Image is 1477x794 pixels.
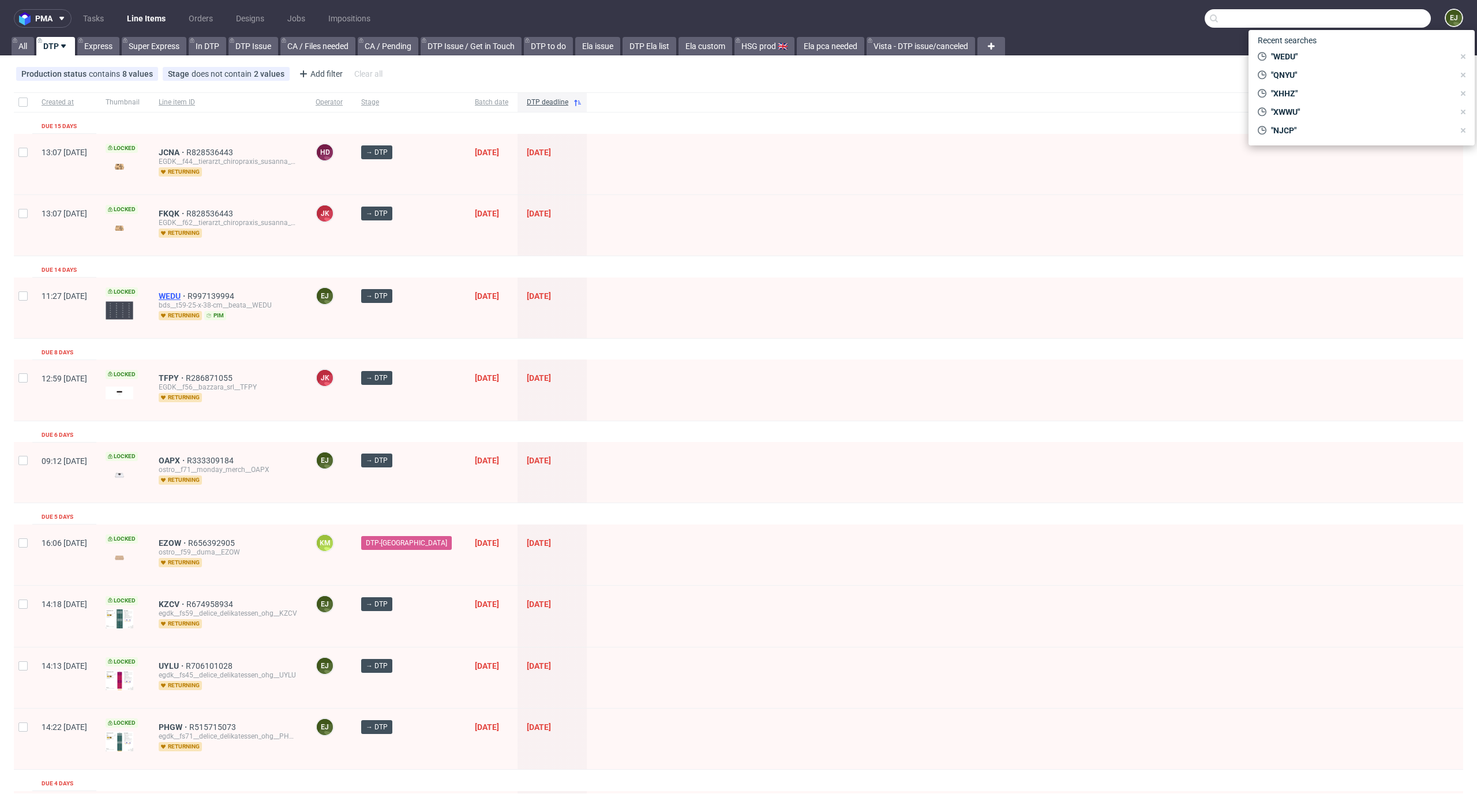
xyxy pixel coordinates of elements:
[159,311,202,320] span: returning
[159,209,186,218] span: FKQK
[106,609,133,628] img: version_two_editor_design.png
[106,287,138,297] span: Locked
[106,550,133,565] img: version_two_editor_design
[366,455,388,466] span: → DTP
[159,157,297,166] div: EGDK__f44__tierarzt_chiropraxis_susanna_masur__JCNA
[475,291,499,301] span: [DATE]
[186,209,235,218] a: R828536443
[204,311,226,320] span: pim
[186,661,235,671] a: R706101028
[280,37,355,55] a: CA / Files needed
[229,9,271,28] a: Designs
[317,535,333,551] figcaption: KM
[527,148,551,157] span: [DATE]
[254,69,284,78] div: 2 values
[475,98,508,107] span: Batch date
[475,456,499,465] span: [DATE]
[159,373,186,383] span: TFPY
[317,370,333,386] figcaption: JK
[475,373,499,383] span: [DATE]
[352,66,385,82] div: Clear all
[1266,88,1454,99] span: "XHHZ"
[1266,51,1454,62] span: "WEDU"
[106,370,138,379] span: Locked
[42,98,87,107] span: Created at
[106,301,133,320] img: version_two_editor_design
[1253,31,1321,50] span: Recent searches
[19,12,35,25] img: logo
[475,538,499,548] span: [DATE]
[366,291,388,301] span: → DTP
[527,538,551,548] span: [DATE]
[106,671,133,690] img: version_two_editor_design.png
[182,9,220,28] a: Orders
[1446,10,1462,26] figcaption: EJ
[366,208,388,219] span: → DTP
[159,475,202,485] span: returning
[42,600,87,609] span: 14:18 [DATE]
[678,37,732,55] a: Ela custom
[159,465,297,474] div: ostro__f71__monday_merch__OAPX
[159,98,297,107] span: Line item ID
[42,348,73,357] div: Due 8 days
[317,205,333,222] figcaption: JK
[35,14,53,23] span: pma
[623,37,676,55] a: DTP Ela list
[106,732,133,751] img: version_two_editor_design.png
[42,538,87,548] span: 16:06 [DATE]
[317,452,333,469] figcaption: EJ
[358,37,418,55] a: CA / Pending
[475,148,499,157] span: [DATE]
[186,600,235,609] a: R674958934
[527,661,551,671] span: [DATE]
[106,452,138,461] span: Locked
[42,456,87,466] span: 09:12 [DATE]
[42,779,73,788] div: Due 4 days
[159,600,186,609] a: KZCV
[186,373,235,383] span: R286871055
[159,671,297,680] div: egdk__fs45__delice_delikatessen_ohg__UYLU
[189,722,238,732] span: R515715073
[106,718,138,728] span: Locked
[106,387,133,399] img: version_two_editor_design.png
[316,98,343,107] span: Operator
[475,722,499,732] span: [DATE]
[42,265,77,275] div: Due 14 days
[21,69,89,78] span: Production status
[186,148,235,157] a: R828536443
[317,596,333,612] figcaption: EJ
[42,661,87,671] span: 14:13 [DATE]
[159,291,188,301] a: WEDU
[321,9,377,28] a: Impositions
[159,229,202,238] span: returning
[159,167,202,177] span: returning
[475,661,499,671] span: [DATE]
[366,538,447,548] span: DTP-[GEOGRAPHIC_DATA]
[189,37,226,55] a: In DTP
[734,37,794,55] a: HSG prod 🇬🇧
[42,512,73,522] div: Due 5 days
[366,147,388,158] span: → DTP
[475,209,499,218] span: [DATE]
[159,456,187,465] span: OAPX
[106,205,138,214] span: Locked
[159,548,297,557] div: ostro__f59__duma__EZOW
[106,220,133,236] img: version_two_editor_design
[280,9,312,28] a: Jobs
[188,538,237,548] a: R656392905
[294,65,345,83] div: Add filter
[159,661,186,671] a: UYLU
[159,609,297,618] div: egdk__fs59__delice_delikatessen_ohg__KZCV
[366,661,388,671] span: → DTP
[89,69,122,78] span: contains
[188,291,237,301] a: R997139994
[317,658,333,674] figcaption: EJ
[159,148,186,157] a: JCNA
[42,374,87,383] span: 12:59 [DATE]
